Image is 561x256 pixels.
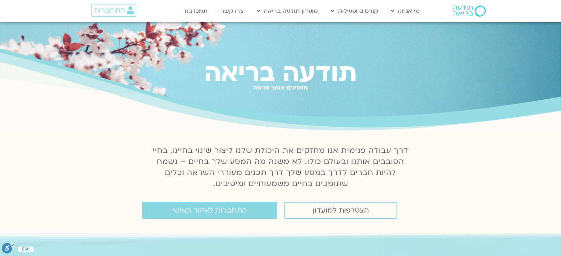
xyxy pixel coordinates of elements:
[453,6,486,17] img: תודעה בריאה
[181,4,211,18] a: תמכו בנו
[313,206,369,214] span: הצטרפות למועדון
[387,4,423,18] a: מי אנחנו
[284,202,397,219] a: הצטרפות למועדון
[94,6,125,14] span: התחברות
[149,145,413,189] p: דרך עבודה פנימית אנו מחזקים את היכולת שלנו ליצור שינוי בחיינו, בחיי הסובבים אותנו ובעולם כולו. לא...
[217,4,247,18] a: צרו קשר
[327,4,382,18] a: קורסים ופעילות
[91,4,136,17] a: התחברות
[253,4,322,18] a: מועדון תודעה בריאה
[172,206,247,214] span: התחברות לאיזור האישי
[142,202,277,219] a: התחברות לאיזור האישי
